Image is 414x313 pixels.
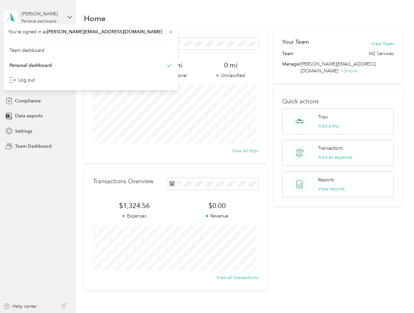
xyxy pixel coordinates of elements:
[318,154,352,161] button: Add an expense
[377,276,414,313] iframe: Everlance-gr Chat Button Frame
[9,47,44,54] div: Team dashboard
[4,303,37,310] button: Help center
[84,15,106,22] h1: Home
[176,201,258,210] span: $0.00
[300,61,376,74] span: [PERSON_NAME][EMAIL_ADDRESS][DOMAIN_NAME]
[232,147,258,154] button: View all trips
[203,72,258,79] p: Unclassified
[15,143,52,150] span: Team Dashboard
[318,123,339,129] button: Add a trip
[9,77,35,83] div: Log out
[22,20,56,23] div: Personal dashboard
[8,28,173,35] span: You’re signed in as
[93,178,153,185] p: Transactions Overview
[318,176,334,183] p: Reports
[22,10,62,17] div: [PERSON_NAME]
[15,112,43,119] span: Data exports
[318,145,343,152] p: Transactions
[282,98,393,105] p: Quick actions
[369,50,394,57] span: M2 Services
[318,186,345,192] button: View reports
[15,97,41,104] span: Compliance
[93,201,176,210] span: $1,324.56
[282,50,293,57] span: Team
[282,38,309,46] h2: Your Team
[47,29,162,35] span: [PERSON_NAME][EMAIL_ADDRESS][DOMAIN_NAME]
[15,128,32,135] span: Settings
[318,113,328,120] p: Trips
[282,61,300,74] span: Manager
[176,213,258,219] p: Revenue
[371,40,394,47] button: View Team
[341,68,357,74] span: + 3 more
[203,61,258,70] span: 0 mi
[9,62,52,68] div: Personal dashboard
[216,274,258,281] button: View all transactions
[93,213,176,219] p: Expenses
